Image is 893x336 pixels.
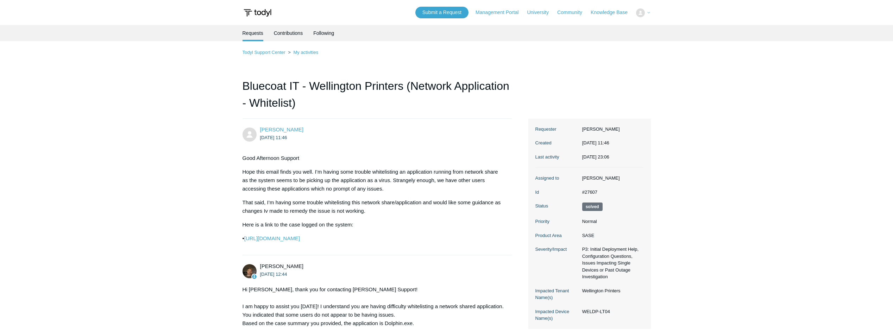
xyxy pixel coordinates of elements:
[535,154,579,161] dt: Last activity
[535,246,579,253] dt: Severity/Impact
[293,50,318,55] a: My activities
[579,189,644,196] dd: #27607
[535,139,579,147] dt: Created
[527,9,555,16] a: University
[579,246,644,280] dd: P3: Initial Deployment Help, Configuration Questions, Issues Impacting Single Devices or Past Out...
[582,154,609,160] time: 2025-09-30T23:06:08+00:00
[243,50,287,55] li: Todyl Support Center
[535,232,579,239] dt: Product Area
[535,189,579,196] dt: Id
[582,203,603,211] span: This request has been solved
[243,168,505,193] p: Hope this email finds you well. I’m having some trouble whitelisting an application running from ...
[260,263,303,269] span: Andy Paull
[260,135,287,140] time: 2025-08-22T11:46:32Z
[535,203,579,210] dt: Status
[260,126,303,132] a: [PERSON_NAME]
[476,9,526,16] a: Management Portal
[557,9,589,16] a: Community
[535,287,579,301] dt: Impacted Tenant Name(s)
[579,287,644,294] dd: Wellington Printers
[579,175,644,182] dd: [PERSON_NAME]
[243,234,505,243] p: •
[579,308,644,315] dd: WELDP-LT04
[243,50,285,55] a: Todyl Support Center
[274,25,303,41] a: Contributions
[535,308,579,322] dt: Impacted Device Name(s)
[313,25,334,41] a: Following
[579,232,644,239] dd: SASE
[535,218,579,225] dt: Priority
[243,154,505,162] p: Good Afternoon Support
[243,198,505,215] p: That said, I’m having some trouble whitelisting this network share/application and would like som...
[287,50,318,55] li: My activities
[582,140,609,145] time: 2025-08-22T11:46:32+00:00
[243,77,512,119] h1: Bluecoat IT - Wellington Printers (Network Application - Whitelist)
[260,272,287,277] time: 2025-08-22T12:44:44Z
[244,235,300,241] a: [URL][DOMAIN_NAME]
[591,9,635,16] a: Knowledge Base
[243,6,272,19] img: Todyl Support Center Help Center home page
[415,7,468,18] a: Submit a Request
[243,220,505,229] p: Here is a link to the case logged on the system:
[579,218,644,225] dd: Normal
[535,175,579,182] dt: Assigned to
[243,25,263,41] li: Requests
[579,126,644,133] dd: [PERSON_NAME]
[535,126,579,133] dt: Requester
[260,126,303,132] span: Christopher Bell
